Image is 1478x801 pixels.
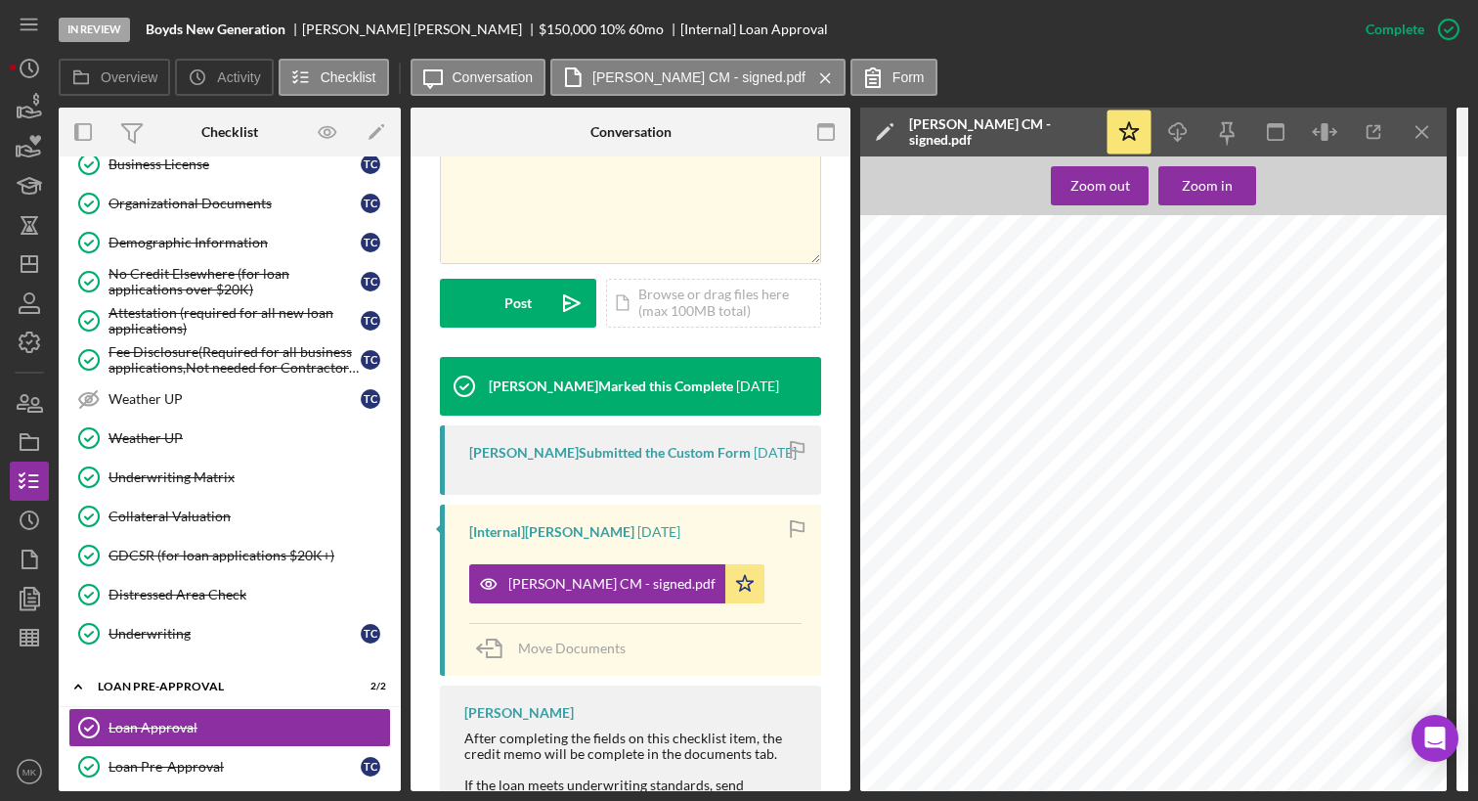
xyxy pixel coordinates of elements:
span: $ [1044,579,1049,588]
span: Page 1 [1359,251,1388,262]
label: Conversation [453,69,534,85]
div: Complete [1366,10,1424,49]
span: Matrix Score [913,440,963,449]
div: Underwriting Matrix [109,469,390,485]
div: Weather UP [109,430,390,446]
label: Form [892,69,925,85]
span: LOAN OFFICER [1153,376,1221,384]
span: EXISTING [904,471,947,480]
span: $251,638.26 [1044,558,1088,567]
span: 10% [958,711,974,720]
span: Total [1015,601,1033,609]
span: [PERSON_NAME] [951,500,1025,509]
span: $ [966,657,971,666]
span: [STREET_ADDRESS] [GEOGRAPHIC_DATA], Il. 62703 [1001,754,1212,763]
span: RETAINED [1153,471,1199,480]
span: BUSINESS TYPE [896,376,965,384]
span: Yes [1214,415,1228,423]
div: Underwriting [109,626,361,642]
button: Form [850,59,937,96]
label: [PERSON_NAME] CM - signed.pdf [592,69,805,85]
button: Zoom in [1158,166,1256,205]
span: 100 [1101,500,1114,509]
span: SOURCES OF FUNDS [902,548,989,556]
label: Checklist [321,69,376,85]
span: RATE [907,716,932,725]
span: [PERSON_NAME] New Generation [1015,362,1152,371]
a: No Credit Elsewhere (for loan applications over $20K)TC [68,262,391,301]
span: WOMEN [1027,410,1064,419]
span: 7 years / 25 years [1299,657,1364,666]
span: 722320 [1387,440,1413,449]
div: In Review [59,18,130,42]
span: [GEOGRAPHIC_DATA] [1195,388,1284,397]
span: [DATE] [1291,440,1320,449]
span: JOB [914,461,932,469]
span: $150,000 [539,21,596,37]
span: $ [1300,590,1305,599]
span: COLLATERAL [1071,743,1133,752]
span: No [1253,415,1264,423]
a: GDCSR (for loan applications $20K+) [68,536,391,575]
span: GU [895,783,908,792]
div: Business License [109,156,361,172]
span: PURPOSE [1140,643,1181,651]
span: R/E [895,754,910,763]
span: RACE/ [909,410,936,419]
span: [PERSON_NAME] [1242,375,1316,383]
div: T C [361,311,380,331]
div: No Credit Elsewhere (for loan applications over $20K) [109,266,361,297]
span: ADDRESS [903,399,944,408]
span: ZIP [1352,393,1367,402]
span: [PERSON_NAME] [1001,783,1075,792]
a: Organizational DocumentsTC [68,184,391,223]
a: Collateral Valuation [68,497,391,536]
button: MK [10,752,49,791]
span: No [1110,415,1121,423]
span: $ [1300,569,1305,578]
button: Zoom out [1051,166,1149,205]
button: Complete [1346,10,1468,49]
span: Re-close NCF #6580 [1123,657,1199,666]
div: T C [361,194,380,213]
span: 251,638.26 [970,657,1010,666]
button: Move Documents [469,624,645,673]
a: Fee Disclosure(Required for all business applications,Not needed for Contractor loans)TC [68,340,391,379]
span: $251,638.26 [1044,601,1088,609]
span: Yes [1370,415,1384,423]
span: Other Fees: [1156,711,1200,720]
div: Zoom in [1182,166,1233,205]
span: JP [1111,440,1119,449]
div: Distressed Area Check [109,587,390,602]
div: T C [361,155,380,174]
div: Open Intercom Messenger [1412,715,1458,762]
span: RANTORS [915,783,958,792]
label: Overview [101,69,157,85]
span: INTEREST [897,706,941,715]
span: IL [1286,388,1295,397]
span: BORROWER [896,362,949,371]
span: STATE [1246,393,1276,402]
span: $2,300.21 [1385,711,1420,720]
div: [PERSON_NAME] Submitted the Custom Form [469,445,751,461]
span: JP [902,558,910,567]
a: Loan Approval [68,708,391,747]
div: Checklist [201,124,258,140]
a: UnderwritingTC [68,614,391,653]
span: CREATED [1023,471,1066,480]
span: Black [978,415,999,423]
a: Attestation (required for all new loan applications)TC [68,301,391,340]
span: NAICS [1343,440,1370,449]
div: T C [361,757,380,777]
label: Activity [217,69,260,85]
span: [PERSON_NAME] CREDIT MEMO FOR LOANS $50,000 AND OVER [969,327,1335,338]
span: 6 [983,466,988,474]
span: 10 [1243,466,1252,474]
div: [PERSON_NAME] [464,705,574,721]
div: [Internal] Loan Approval [680,22,828,37]
span: CO-BORROWER [1153,362,1223,371]
div: 10 % [599,22,626,37]
span: /CREDIT ENHANCEMENTS [1133,743,1247,752]
div: T C [361,624,380,644]
a: Loan Pre-ApprovalTC [68,747,391,786]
